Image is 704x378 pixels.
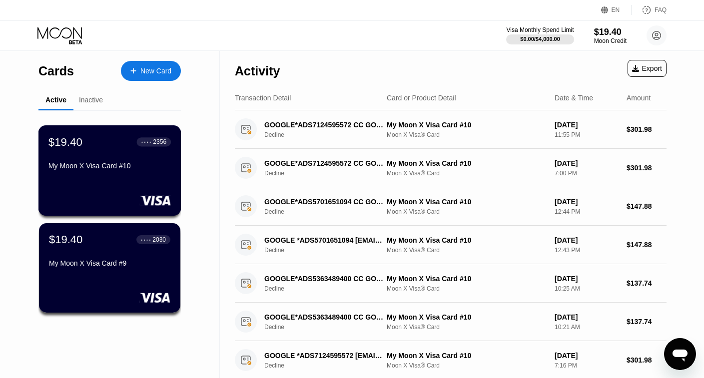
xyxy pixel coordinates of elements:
div: GOOGLE*ADS7124595572 CC GOOGLE.COMIE [264,159,385,167]
div: Card or Product Detail [387,94,456,102]
div: Moon X Visa® Card [387,285,547,292]
div: Moon X Visa® Card [387,208,547,215]
div: 12:43 PM [555,247,619,254]
div: $301.98 [627,356,667,364]
div: [DATE] [555,275,619,283]
div: Decline [264,362,394,369]
div: My Moon X Visa Card #10 [48,162,171,170]
div: FAQ [632,5,667,15]
div: $0.00 / $4,000.00 [520,36,560,42]
div: Moon X Visa® Card [387,170,547,177]
div: GOOGLE*ADS5363489400 CC GOOGLE.COMIE [264,313,385,321]
div: GOOGLE*ADS5363489400 CC GOOGLE.COMIEDeclineMy Moon X Visa Card #10Moon X Visa® Card[DATE]10:21 AM... [235,303,667,341]
div: GOOGLE*ADS5701651094 CC GOOGLE.COMIE [264,198,385,206]
div: Moon X Visa® Card [387,247,547,254]
div: [DATE] [555,159,619,167]
div: Transaction Detail [235,94,291,102]
div: My Moon X Visa Card #10 [387,313,547,321]
div: Decline [264,247,394,254]
div: $137.74 [627,318,667,326]
div: GOOGLE *ADS5701651094 [EMAIL_ADDRESS] [264,236,385,244]
div: GOOGLE*ADS7124595572 CC GOOGLE.COMIE [264,121,385,129]
div: ● ● ● ● [141,140,151,143]
div: Moon X Visa® Card [387,131,547,138]
div: Decline [264,324,394,331]
iframe: Tlačítko pro spuštění okna posílání zpráv [664,338,696,370]
div: $19.40 [48,135,82,148]
div: $137.74 [627,279,667,287]
div: Cards [38,64,74,78]
div: $301.98 [627,125,667,133]
div: Decline [264,131,394,138]
div: My Moon X Visa Card #10 [387,159,547,167]
div: [DATE] [555,198,619,206]
div: EN [601,5,632,15]
div: Decline [264,285,394,292]
div: GOOGLE*ADS7124595572 CC GOOGLE.COMIEDeclineMy Moon X Visa Card #10Moon X Visa® Card[DATE]11:55 PM... [235,110,667,149]
div: New Card [140,67,171,75]
div: 10:25 AM [555,285,619,292]
div: $19.40● ● ● ●2356My Moon X Visa Card #10 [39,126,180,215]
div: Inactive [79,96,103,104]
div: 2356 [153,138,166,145]
div: My Moon X Visa Card #9 [49,259,170,267]
div: [DATE] [555,236,619,244]
div: New Card [121,61,181,81]
div: 12:44 PM [555,208,619,215]
div: [DATE] [555,352,619,360]
div: My Moon X Visa Card #10 [387,236,547,244]
div: $147.88 [627,202,667,210]
div: Export [628,60,667,77]
div: $19.40● ● ● ●2030My Moon X Visa Card #9 [39,223,180,313]
div: FAQ [655,6,667,13]
div: [DATE] [555,121,619,129]
div: GOOGLE*ADS7124595572 CC GOOGLE.COMIEDeclineMy Moon X Visa Card #10Moon X Visa® Card[DATE]7:00 PM$... [235,149,667,187]
div: GOOGLE *ADS5701651094 [EMAIL_ADDRESS]DeclineMy Moon X Visa Card #10Moon X Visa® Card[DATE]12:43 P... [235,226,667,264]
div: $147.88 [627,241,667,249]
div: $19.40Moon Credit [594,27,627,44]
div: GOOGLE*ADS5363489400 CC GOOGLE.COMIEDeclineMy Moon X Visa Card #10Moon X Visa® Card[DATE]10:25 AM... [235,264,667,303]
div: My Moon X Visa Card #10 [387,275,547,283]
div: EN [612,6,620,13]
div: ● ● ● ● [141,238,151,241]
div: $301.98 [627,164,667,172]
div: Moon Credit [594,37,627,44]
div: $19.40 [49,233,82,246]
div: 10:21 AM [555,324,619,331]
div: Amount [627,94,651,102]
div: 2030 [152,236,166,243]
div: Active [45,96,66,104]
div: Visa Monthly Spend Limit$0.00/$4,000.00 [506,26,574,44]
div: My Moon X Visa Card #10 [387,121,547,129]
div: $19.40 [594,27,627,37]
div: Export [632,64,662,72]
div: Moon X Visa® Card [387,362,547,369]
div: My Moon X Visa Card #10 [387,198,547,206]
div: GOOGLE*ADS5701651094 CC GOOGLE.COMIEDeclineMy Moon X Visa Card #10Moon X Visa® Card[DATE]12:44 PM... [235,187,667,226]
div: 7:16 PM [555,362,619,369]
div: Decline [264,170,394,177]
div: Activity [235,64,280,78]
div: Date & Time [555,94,593,102]
div: Decline [264,208,394,215]
div: GOOGLE *ADS7124595572 [EMAIL_ADDRESS] [264,352,385,360]
div: 7:00 PM [555,170,619,177]
div: [DATE] [555,313,619,321]
div: My Moon X Visa Card #10 [387,352,547,360]
div: Visa Monthly Spend Limit [506,26,574,33]
div: Moon X Visa® Card [387,324,547,331]
div: GOOGLE*ADS5363489400 CC GOOGLE.COMIE [264,275,385,283]
div: 11:55 PM [555,131,619,138]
